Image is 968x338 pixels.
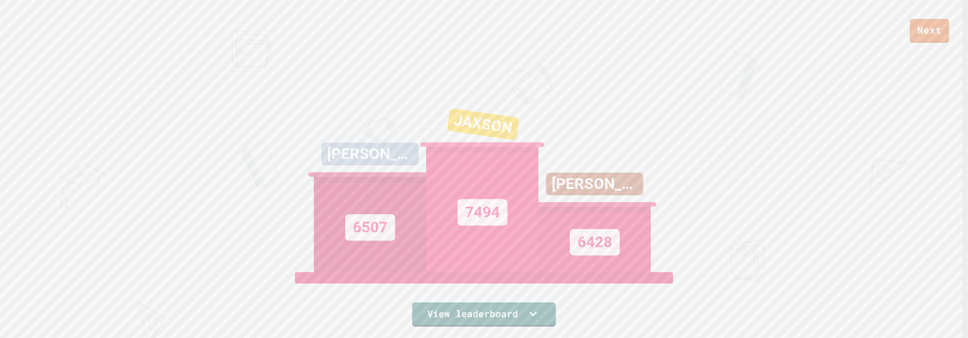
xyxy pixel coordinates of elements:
div: [PERSON_NAME] [321,143,419,165]
a: Next [910,19,949,43]
div: 7494 [458,199,507,226]
a: View leaderboard [412,302,556,327]
div: JAXSON [447,108,520,140]
div: [PERSON_NAME] [546,173,643,195]
div: 6507 [345,214,395,241]
div: 6428 [570,229,620,255]
iframe: chat widget [905,275,960,307]
iframe: chat widget [936,308,960,330]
